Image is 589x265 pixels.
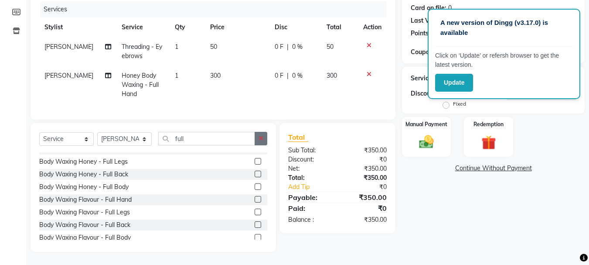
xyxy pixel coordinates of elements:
[337,203,393,213] div: ₹0
[205,17,269,37] th: Price
[122,43,162,60] span: Threading - Eyebrows
[282,173,337,182] div: Total:
[39,220,130,230] div: Body Waxing Flavour - Full Back
[411,48,466,57] div: Coupon Code
[327,72,337,79] span: 300
[287,42,289,52] span: |
[415,134,438,150] img: _cash.svg
[411,16,440,25] div: Last Visit:
[321,17,358,37] th: Total
[435,51,573,69] p: Click on ‘Update’ or refersh browser to get the latest version.
[337,155,393,164] div: ₹0
[39,208,130,217] div: Body Waxing Flavour - Full Legs
[282,192,337,203] div: Payable:
[337,215,393,224] div: ₹350.00
[473,120,504,128] label: Redemption
[292,42,303,52] span: 0 %
[411,3,446,13] div: Card on file:
[282,182,347,192] a: Add Tip
[327,43,334,51] span: 50
[337,192,393,203] div: ₹350.00
[275,71,283,80] span: 0 F
[288,133,308,142] span: Total
[39,195,132,204] div: Body Waxing Flavour - Full Hand
[158,132,255,145] input: Search or Scan
[39,170,128,179] div: Body Waxing Honey - Full Back
[39,17,116,37] th: Stylist
[440,18,568,38] p: A new version of Dingg (v3.17.0) is available
[337,173,393,182] div: ₹350.00
[40,1,393,17] div: Services
[39,182,129,192] div: Body Waxing Honey - Full Body
[337,146,393,155] div: ₹350.00
[39,157,128,166] div: Body Waxing Honey - Full Legs
[347,182,394,192] div: ₹0
[210,43,217,51] span: 50
[411,89,438,98] div: Discount:
[44,72,93,79] span: [PERSON_NAME]
[453,100,466,108] label: Fixed
[210,72,221,79] span: 300
[411,74,450,83] div: Service Total:
[282,203,337,213] div: Paid:
[44,43,93,51] span: [PERSON_NAME]
[116,17,170,37] th: Service
[411,29,430,38] div: Points:
[404,164,583,173] a: Continue Without Payment
[477,134,500,151] img: _gift.svg
[405,120,447,128] label: Manual Payment
[337,164,393,173] div: ₹350.00
[275,42,283,52] span: 0 F
[282,146,337,155] div: Sub Total:
[282,155,337,164] div: Discount:
[269,17,321,37] th: Disc
[122,72,159,98] span: Honey Body Waxing - Full Hand
[170,17,205,37] th: Qty
[448,3,452,13] div: 0
[435,74,473,92] button: Update
[175,72,178,79] span: 1
[358,17,387,37] th: Action
[282,215,337,224] div: Balance :
[287,71,289,80] span: |
[175,43,178,51] span: 1
[282,164,337,173] div: Net:
[292,71,303,80] span: 0 %
[39,233,131,242] div: Body Waxing Flavour - Full Body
